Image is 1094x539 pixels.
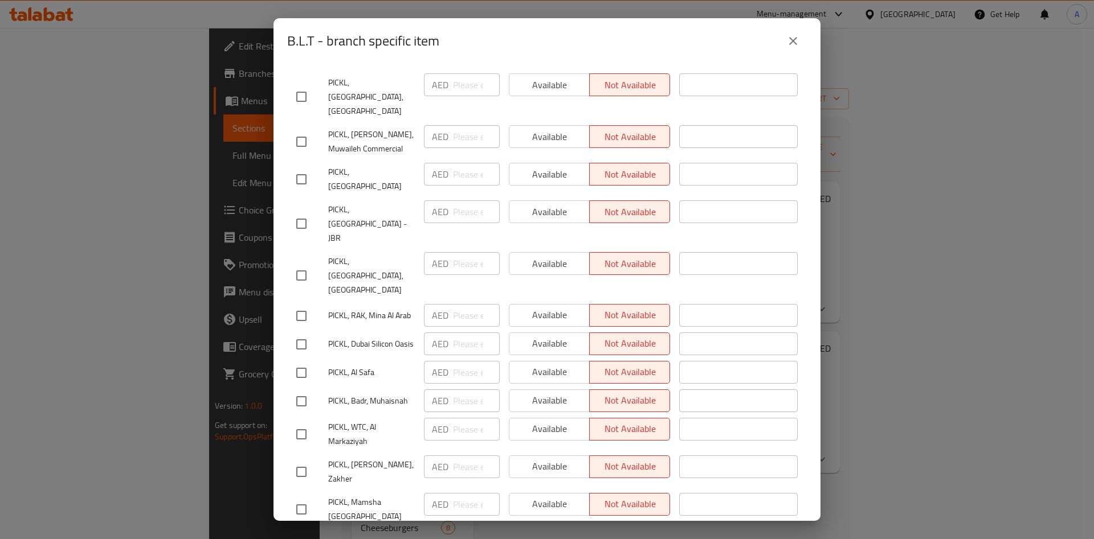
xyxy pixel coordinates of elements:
input: Please enter price [453,332,500,355]
p: AED [432,422,448,436]
p: AED [432,394,448,408]
p: AED [432,167,448,181]
h2: B.L.T - branch specific item [287,32,439,50]
input: Please enter price [453,304,500,327]
p: AED [432,337,448,351]
p: AED [432,365,448,379]
input: Please enter price [453,125,500,148]
input: Please enter price [453,389,500,412]
span: PICKL, [PERSON_NAME], Muwaileh Commercial [328,127,415,156]
input: Please enter price [453,455,500,478]
input: Please enter price [453,361,500,384]
p: AED [432,460,448,474]
span: PICKL, [GEOGRAPHIC_DATA], [GEOGRAPHIC_DATA] [328,254,415,297]
span: PICKL, Mamsha [GEOGRAPHIC_DATA] [328,495,415,524]
button: close [779,27,807,55]
input: Please enter price [453,163,500,186]
input: Please enter price [453,418,500,441]
span: PICKL, [PERSON_NAME], Zakher [328,458,415,486]
span: PICKL, [GEOGRAPHIC_DATA] [328,38,415,67]
span: PICKL, Al Safa [328,365,415,380]
span: PICKL, [GEOGRAPHIC_DATA] - JBR [328,203,415,245]
p: AED [432,78,448,92]
span: PICKL, [GEOGRAPHIC_DATA] [328,165,415,194]
p: AED [432,130,448,143]
input: Please enter price [453,73,500,96]
span: PICKL, Badr, Muhaisnah [328,394,415,408]
span: PICKL, RAK, Mina Al Arab [328,308,415,323]
p: AED [432,308,448,322]
p: AED [432,205,448,219]
input: Please enter price [453,493,500,516]
p: AED [432,257,448,270]
span: PICKL, Dubai Silicon Oasis [328,337,415,351]
input: Please enter price [453,200,500,223]
span: PICKL, WTC, Al Markaziyah [328,420,415,449]
p: AED [432,497,448,511]
span: PICKL, [GEOGRAPHIC_DATA], [GEOGRAPHIC_DATA] [328,76,415,118]
input: Please enter price [453,252,500,275]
